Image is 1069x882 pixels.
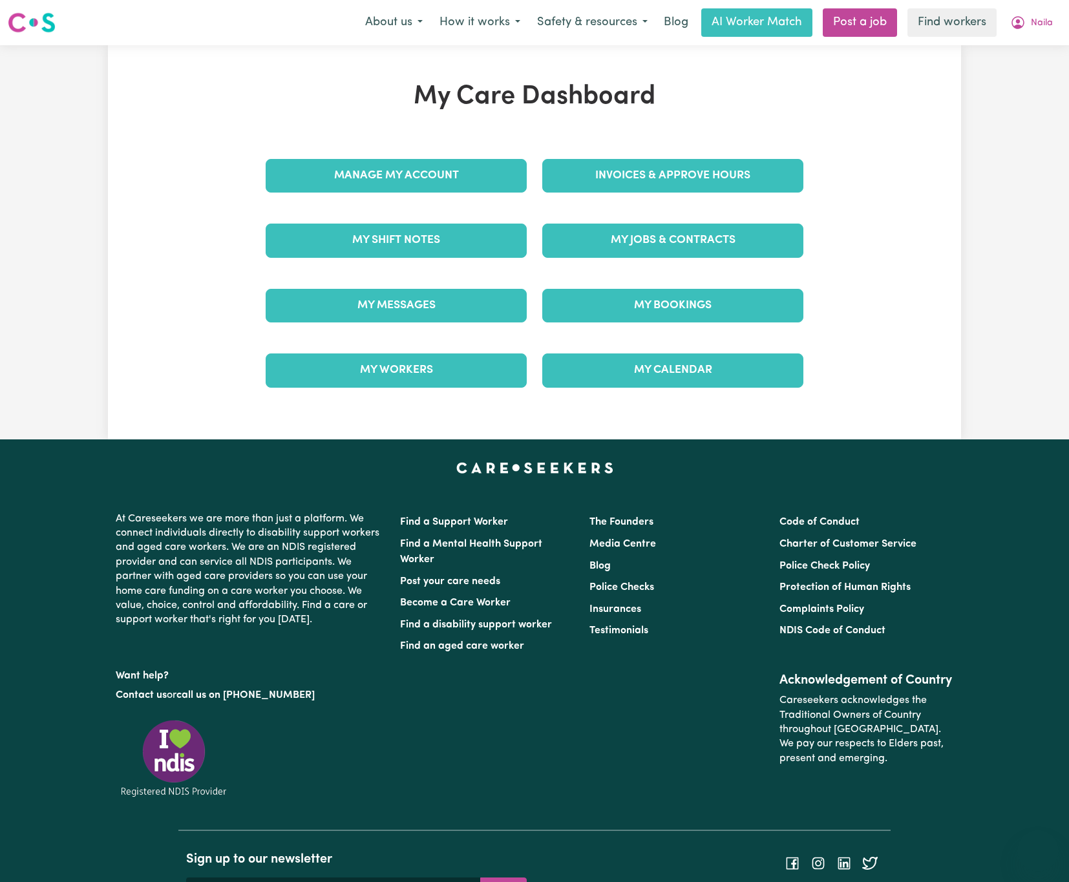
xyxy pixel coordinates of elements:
[589,582,654,593] a: Police Checks
[542,159,803,193] a: Invoices & Approve Hours
[116,664,385,683] p: Want help?
[400,576,500,587] a: Post your care needs
[400,517,508,527] a: Find a Support Worker
[116,718,232,799] img: Registered NDIS provider
[656,8,696,37] a: Blog
[116,683,385,708] p: or
[400,641,524,651] a: Find an aged care worker
[431,9,529,36] button: How it works
[779,625,885,636] a: NDIS Code of Conduct
[266,353,527,387] a: My Workers
[823,8,897,37] a: Post a job
[186,852,527,867] h2: Sign up to our newsletter
[266,289,527,322] a: My Messages
[8,11,56,34] img: Careseekers logo
[266,159,527,193] a: Manage My Account
[542,353,803,387] a: My Calendar
[116,690,167,700] a: Contact us
[589,604,641,614] a: Insurances
[779,582,911,593] a: Protection of Human Rights
[779,688,953,771] p: Careseekers acknowledges the Traditional Owners of Country throughout [GEOGRAPHIC_DATA]. We pay o...
[589,539,656,549] a: Media Centre
[810,857,826,868] a: Follow Careseekers on Instagram
[701,8,812,37] a: AI Worker Match
[542,224,803,257] a: My Jobs & Contracts
[400,539,542,565] a: Find a Mental Health Support Worker
[400,598,511,608] a: Become a Care Worker
[589,517,653,527] a: The Founders
[176,690,315,700] a: call us on [PHONE_NUMBER]
[1002,9,1061,36] button: My Account
[779,673,953,688] h2: Acknowledgement of Country
[258,81,811,112] h1: My Care Dashboard
[779,539,916,549] a: Charter of Customer Service
[836,857,852,868] a: Follow Careseekers on LinkedIn
[862,857,878,868] a: Follow Careseekers on Twitter
[116,507,385,633] p: At Careseekers we are more than just a platform. We connect individuals directly to disability su...
[400,620,552,630] a: Find a disability support worker
[779,561,870,571] a: Police Check Policy
[542,289,803,322] a: My Bookings
[779,604,864,614] a: Complaints Policy
[589,561,611,571] a: Blog
[785,857,800,868] a: Follow Careseekers on Facebook
[456,463,613,473] a: Careseekers home page
[529,9,656,36] button: Safety & resources
[589,625,648,636] a: Testimonials
[1017,830,1059,872] iframe: Button to launch messaging window
[779,517,860,527] a: Code of Conduct
[907,8,997,37] a: Find workers
[266,224,527,257] a: My Shift Notes
[357,9,431,36] button: About us
[8,8,56,37] a: Careseekers logo
[1031,16,1053,30] span: Naila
